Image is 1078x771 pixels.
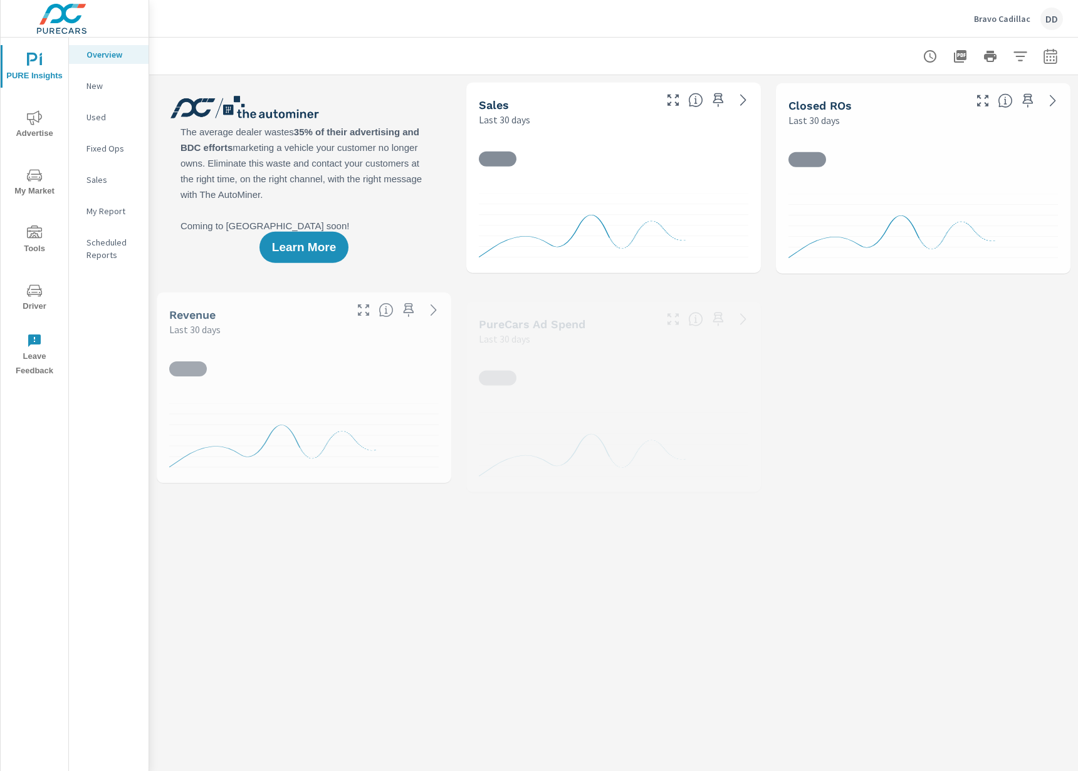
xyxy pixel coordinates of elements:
[399,300,419,320] span: Save this to your personalized report
[272,242,336,253] span: Learn More
[86,111,139,123] p: Used
[733,90,753,110] a: See more details in report
[4,53,65,83] span: PURE Insights
[259,232,348,263] button: Learn More
[788,99,852,112] h5: Closed ROs
[978,44,1003,69] button: Print Report
[86,142,139,155] p: Fixed Ops
[86,205,139,217] p: My Report
[69,170,149,189] div: Sales
[479,98,509,111] h5: Sales
[733,309,753,329] a: See more details in report
[69,108,149,127] div: Used
[86,173,139,186] p: Sales
[169,322,221,337] p: Last 30 days
[688,93,703,108] span: Number of vehicles sold by the dealership over the selected date range. [Source: This data is sou...
[708,90,728,110] span: Save this to your personalized report
[86,236,139,261] p: Scheduled Reports
[973,91,993,111] button: Make Fullscreen
[4,110,65,141] span: Advertise
[69,139,149,158] div: Fixed Ops
[708,309,728,329] span: Save this to your personalized report
[1,38,68,383] div: nav menu
[69,76,149,95] div: New
[4,333,65,378] span: Leave Feedback
[86,48,139,61] p: Overview
[948,44,973,69] button: "Export Report to PDF"
[69,202,149,220] div: My Report
[974,13,1030,24] p: Bravo Cadillac
[479,318,585,331] h5: PureCars Ad Spend
[1018,91,1038,111] span: Save this to your personalized report
[4,168,65,199] span: My Market
[4,283,65,314] span: Driver
[479,112,530,127] p: Last 30 days
[1040,8,1063,30] div: DD
[663,309,683,329] button: Make Fullscreen
[379,303,394,318] span: Total sales revenue over the selected date range. [Source: This data is sourced from the dealer’s...
[69,233,149,264] div: Scheduled Reports
[998,93,1013,108] span: Number of Repair Orders Closed by the selected dealership group over the selected time range. [So...
[1043,91,1063,111] a: See more details in report
[69,45,149,64] div: Overview
[788,113,840,128] p: Last 30 days
[169,308,216,321] h5: Revenue
[424,300,444,320] a: See more details in report
[663,90,683,110] button: Make Fullscreen
[479,331,530,346] p: Last 30 days
[4,225,65,256] span: Tools
[1008,44,1033,69] button: Apply Filters
[86,80,139,92] p: New
[1038,44,1063,69] button: Select Date Range
[353,300,374,320] button: Make Fullscreen
[688,312,703,327] span: Total cost of media for all PureCars channels for the selected dealership group over the selected...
